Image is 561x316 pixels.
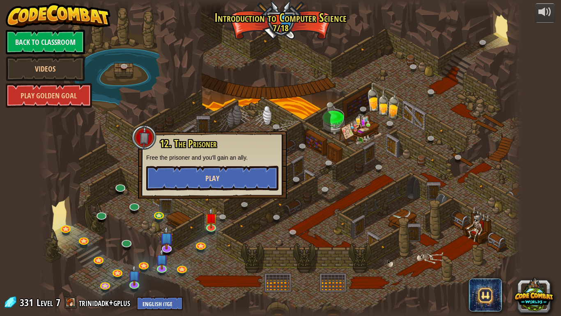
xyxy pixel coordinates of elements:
[535,3,555,23] button: Adjust volume
[128,265,140,286] img: level-banner-unstarted-subscriber.png
[155,249,168,270] img: level-banner-unstarted-subscriber.png
[6,3,111,28] img: CodeCombat - Learn how to code by playing a game
[205,208,217,229] img: level-banner-unstarted.png
[6,83,92,108] a: Play Golden Goal
[79,296,133,309] a: trinidadk+gplus
[160,137,217,151] span: 12. The Prisoner
[146,166,278,191] button: Play
[160,226,174,249] img: level-banner-unstarted-subscriber.png
[37,296,53,309] span: Level
[6,30,85,54] a: Back to Classroom
[146,153,278,162] p: Free the prisoner and you'll gain an ally.
[56,296,60,309] span: 7
[6,56,85,81] a: Videos
[205,173,219,184] span: Play
[20,296,36,309] span: 331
